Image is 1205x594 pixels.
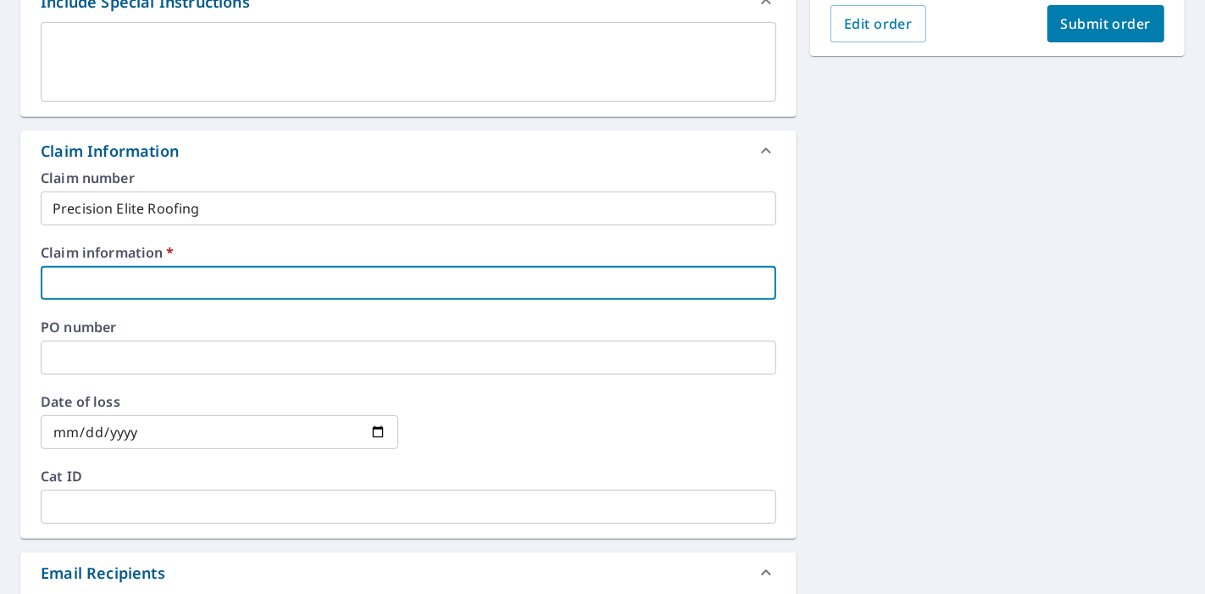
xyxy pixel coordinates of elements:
button: Submit order [1047,5,1165,42]
label: Claim information [41,246,776,259]
label: Cat ID [41,469,776,483]
label: Claim number [41,171,776,185]
div: Email Recipients [41,562,165,585]
button: Edit order [830,5,926,42]
div: Claim Information [41,140,179,163]
span: Submit order [1061,14,1152,33]
div: Email Recipients [20,552,797,593]
span: Edit order [844,14,913,33]
label: PO number [41,320,776,334]
label: Date of loss [41,395,398,408]
div: Claim Information [20,130,797,171]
